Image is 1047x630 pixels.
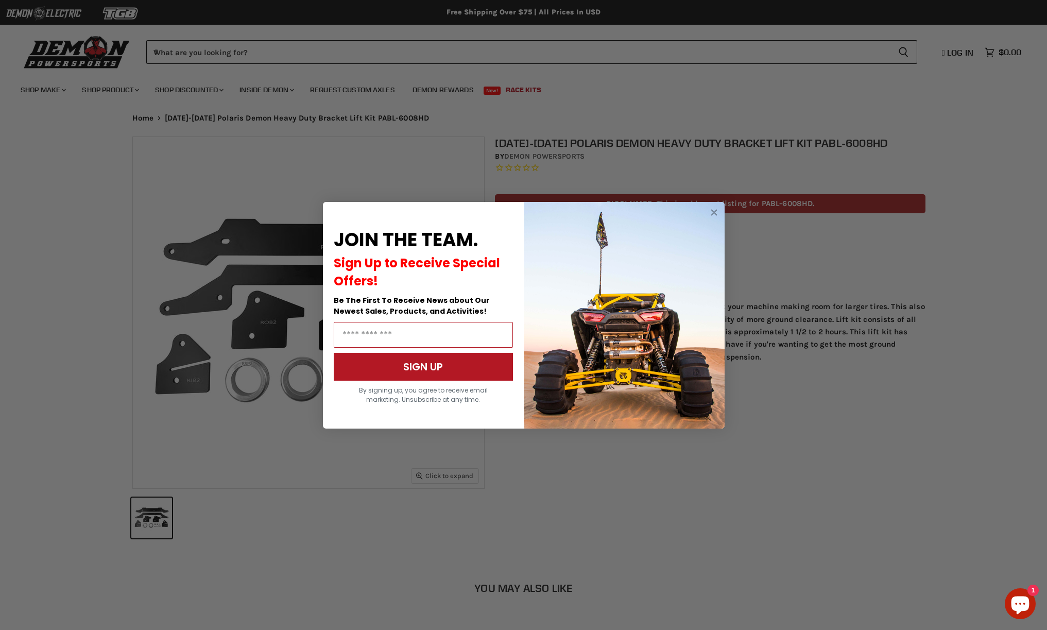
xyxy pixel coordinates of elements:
[334,353,513,381] button: SIGN UP
[334,254,500,290] span: Sign Up to Receive Special Offers!
[708,206,720,219] button: Close dialog
[1002,588,1039,622] inbox-online-store-chat: Shopify online store chat
[524,202,725,429] img: a9095488-b6e7-41ba-879d-588abfab540b.jpeg
[334,227,478,253] span: JOIN THE TEAM.
[359,386,488,404] span: By signing up, you agree to receive email marketing. Unsubscribe at any time.
[334,322,513,348] input: Email Address
[334,295,490,316] span: Be The First To Receive News about Our Newest Sales, Products, and Activities!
